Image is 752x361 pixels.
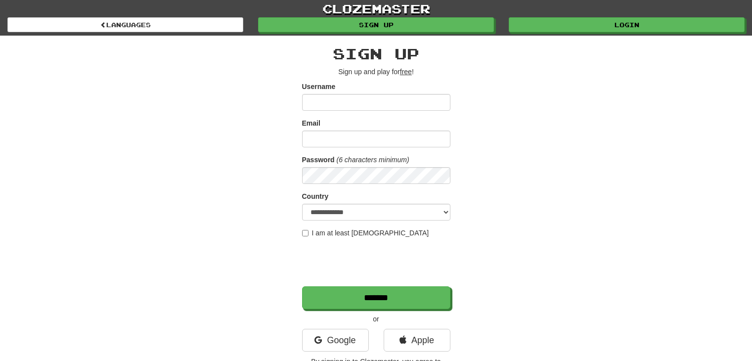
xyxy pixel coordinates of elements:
u: free [400,68,412,76]
a: Login [509,17,745,32]
label: Password [302,155,335,165]
a: Apple [384,329,450,352]
a: Sign up [258,17,494,32]
a: Google [302,329,369,352]
label: Username [302,82,336,91]
label: Country [302,191,329,201]
label: I am at least [DEMOGRAPHIC_DATA] [302,228,429,238]
p: or [302,314,450,324]
label: Email [302,118,320,128]
iframe: reCAPTCHA [302,243,452,281]
p: Sign up and play for ! [302,67,450,77]
input: I am at least [DEMOGRAPHIC_DATA] [302,230,309,236]
h2: Sign up [302,45,450,62]
em: (6 characters minimum) [337,156,409,164]
a: Languages [7,17,243,32]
